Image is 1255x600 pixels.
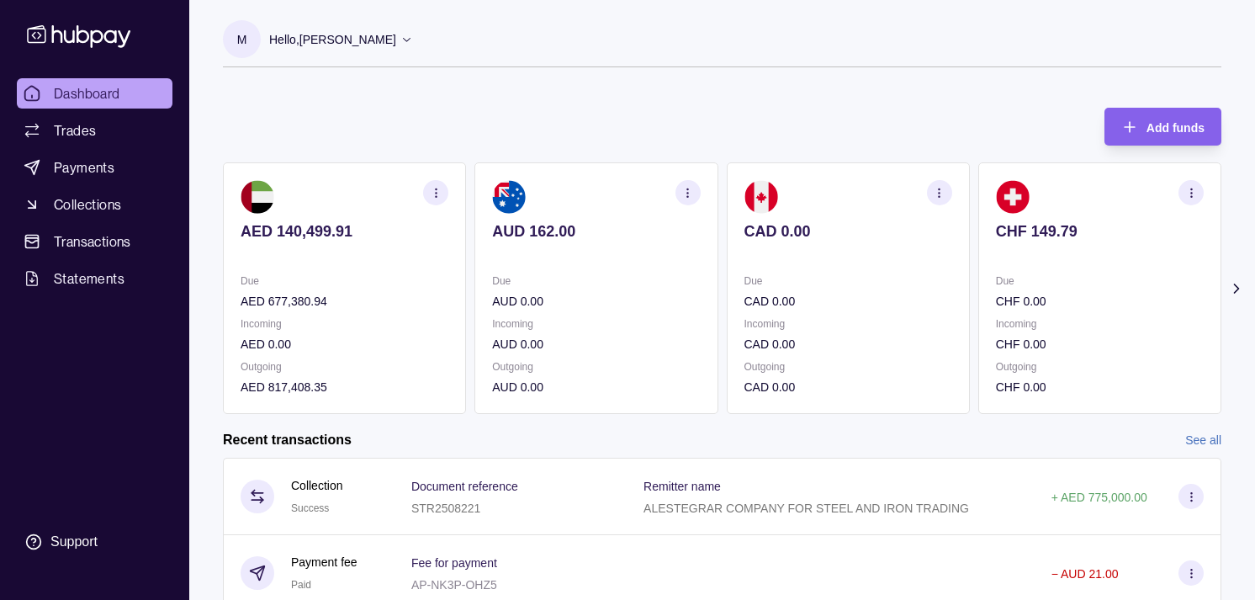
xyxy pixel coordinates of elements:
p: Document reference [411,480,518,493]
p: STR2508221 [411,502,481,515]
p: AED 817,408.35 [241,378,448,396]
p: CHF 149.79 [996,222,1204,241]
p: + AED 775,000.00 [1051,491,1147,504]
p: Incoming [492,315,700,333]
p: Remitter name [643,480,721,493]
p: AED 140,499.91 [241,222,448,241]
p: Incoming [996,315,1204,333]
p: Due [996,272,1204,290]
img: au [492,180,526,214]
p: AUD 0.00 [492,378,700,396]
span: Statements [54,268,124,289]
p: CHF 0.00 [996,335,1204,353]
h2: Recent transactions [223,431,352,449]
p: Due [241,272,448,290]
span: Trades [54,120,96,141]
a: Trades [17,115,172,146]
p: Outgoing [241,358,448,376]
p: CAD 0.00 [744,292,952,311]
span: Dashboard [54,83,120,104]
a: See all [1185,431,1221,449]
p: Outgoing [744,358,952,376]
a: Support [17,524,172,560]
img: ch [996,180,1030,214]
span: Add funds [1146,121,1205,135]
img: ae [241,180,274,214]
a: Payments [17,152,172,183]
button: Add funds [1104,108,1221,146]
span: Success [291,502,329,514]
p: CAD 0.00 [744,335,952,353]
p: AP-NK3P-OHZ5 [411,578,497,592]
p: Due [744,272,952,290]
p: Due [492,272,700,290]
span: Payments [54,157,114,178]
p: CAD 0.00 [744,222,952,241]
img: ca [744,180,778,214]
p: AUD 162.00 [492,222,700,241]
p: Hello, [PERSON_NAME] [269,30,396,49]
p: Outgoing [492,358,700,376]
div: Support [50,533,98,551]
p: − AUD 21.00 [1051,567,1119,581]
p: ALESTEGRAR COMPANY FOR STEEL AND IRON TRADING [643,502,969,515]
p: CHF 0.00 [996,378,1204,396]
p: CHF 0.00 [996,292,1204,311]
p: M [237,30,247,49]
span: Paid [291,579,311,591]
p: AED 0.00 [241,335,448,353]
p: Outgoing [996,358,1204,376]
a: Transactions [17,226,172,257]
p: Incoming [241,315,448,333]
span: Collections [54,194,121,215]
p: Fee for payment [411,556,497,570]
a: Collections [17,189,172,220]
p: Payment fee [291,553,357,571]
a: Statements [17,263,172,294]
p: AUD 0.00 [492,292,700,311]
p: Collection [291,476,342,495]
span: Transactions [54,231,131,252]
p: Incoming [744,315,952,333]
a: Dashboard [17,78,172,109]
p: CAD 0.00 [744,378,952,396]
p: AED 677,380.94 [241,292,448,311]
p: AUD 0.00 [492,335,700,353]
